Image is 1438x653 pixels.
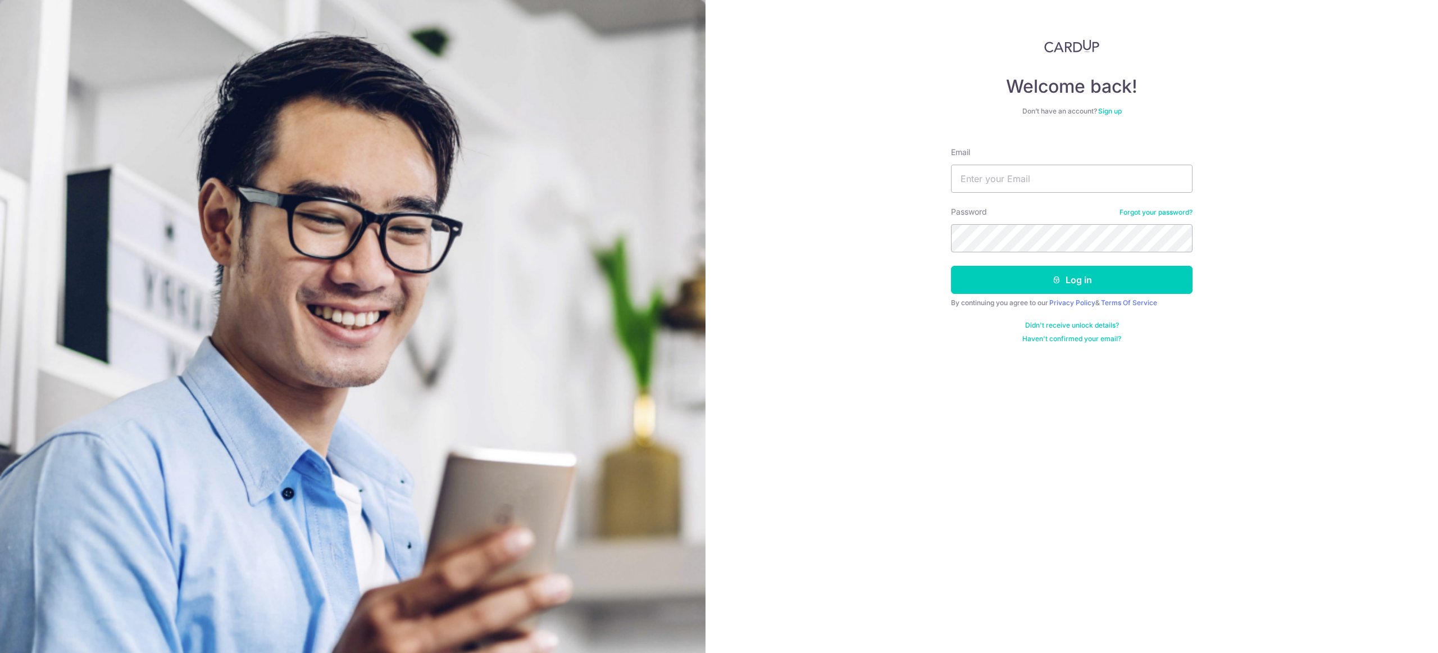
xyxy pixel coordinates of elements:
input: Enter your Email [951,165,1193,193]
a: Sign up [1098,107,1122,115]
button: Log in [951,266,1193,294]
a: Privacy Policy [1049,298,1095,307]
div: By continuing you agree to our & [951,298,1193,307]
label: Password [951,206,987,217]
a: Terms Of Service [1101,298,1157,307]
div: Don’t have an account? [951,107,1193,116]
label: Email [951,147,970,158]
a: Forgot your password? [1120,208,1193,217]
h4: Welcome back! [951,75,1193,98]
img: CardUp Logo [1044,39,1099,53]
a: Didn't receive unlock details? [1025,321,1119,330]
a: Haven't confirmed your email? [1022,334,1121,343]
